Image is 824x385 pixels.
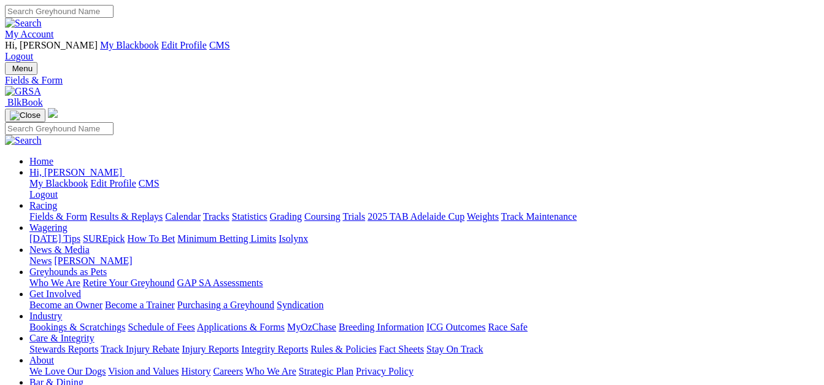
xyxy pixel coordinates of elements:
a: Edit Profile [91,178,136,189]
a: Syndication [277,300,323,310]
a: Retire Your Greyhound [83,278,175,288]
a: Purchasing a Greyhound [177,300,274,310]
a: Home [29,156,53,166]
a: Injury Reports [182,344,239,354]
a: Hi, [PERSON_NAME] [29,167,125,177]
a: Greyhounds as Pets [29,266,107,277]
a: Trials [342,211,365,222]
a: Careers [213,366,243,376]
img: GRSA [5,86,41,97]
a: Stay On Track [426,344,483,354]
a: Schedule of Fees [128,322,194,332]
a: CMS [139,178,160,189]
a: MyOzChase [287,322,336,332]
a: Isolynx [279,233,308,244]
div: Hi, [PERSON_NAME] [29,178,819,200]
a: Vision and Values [108,366,179,376]
a: Stewards Reports [29,344,98,354]
a: Industry [29,311,62,321]
input: Search [5,5,114,18]
a: News & Media [29,244,90,255]
a: Rules & Policies [310,344,377,354]
a: Get Involved [29,289,81,299]
div: My Account [5,40,819,62]
a: Race Safe [488,322,527,332]
span: Hi, [PERSON_NAME] [29,167,122,177]
img: Search [5,18,42,29]
a: Bookings & Scratchings [29,322,125,332]
div: Get Involved [29,300,819,311]
a: Care & Integrity [29,333,94,343]
a: Racing [29,200,57,211]
a: CMS [209,40,230,50]
img: logo-grsa-white.png [48,108,58,118]
div: Industry [29,322,819,333]
a: Integrity Reports [241,344,308,354]
a: Minimum Betting Limits [177,233,276,244]
a: Track Injury Rebate [101,344,179,354]
a: [PERSON_NAME] [54,255,132,266]
a: About [29,355,54,365]
a: Logout [5,51,33,61]
a: News [29,255,52,266]
a: Who We Are [29,278,80,288]
div: Racing [29,211,819,222]
a: Logout [29,189,58,200]
a: SUREpick [83,233,125,244]
a: ICG Outcomes [426,322,485,332]
a: Privacy Policy [356,366,414,376]
a: Fields & Form [29,211,87,222]
a: Strategic Plan [299,366,353,376]
a: We Love Our Dogs [29,366,106,376]
div: News & Media [29,255,819,266]
a: History [181,366,210,376]
a: Results & Replays [90,211,163,222]
div: Wagering [29,233,819,244]
a: Breeding Information [339,322,424,332]
img: Search [5,135,42,146]
a: Become a Trainer [105,300,175,310]
button: Toggle navigation [5,109,45,122]
a: Wagering [29,222,67,233]
a: [DATE] Tips [29,233,80,244]
a: Statistics [232,211,268,222]
span: Menu [12,64,33,73]
a: Edit Profile [161,40,207,50]
input: Search [5,122,114,135]
a: Calendar [165,211,201,222]
span: BlkBook [7,97,43,107]
a: Track Maintenance [501,211,577,222]
a: My Blackbook [29,178,88,189]
div: Care & Integrity [29,344,819,355]
div: About [29,366,819,377]
a: Fact Sheets [379,344,424,354]
div: Greyhounds as Pets [29,278,819,289]
a: Become an Owner [29,300,102,310]
a: Applications & Forms [197,322,285,332]
a: My Blackbook [100,40,159,50]
img: Close [10,111,40,120]
a: GAP SA Assessments [177,278,263,288]
a: 2025 TAB Adelaide Cup [368,211,464,222]
a: Who We Are [245,366,296,376]
a: My Account [5,29,54,39]
button: Toggle navigation [5,62,37,75]
a: Grading [270,211,302,222]
a: How To Bet [128,233,175,244]
a: Tracks [203,211,229,222]
a: Fields & Form [5,75,819,86]
a: BlkBook [5,97,43,107]
a: Weights [467,211,499,222]
a: Coursing [304,211,341,222]
span: Hi, [PERSON_NAME] [5,40,98,50]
